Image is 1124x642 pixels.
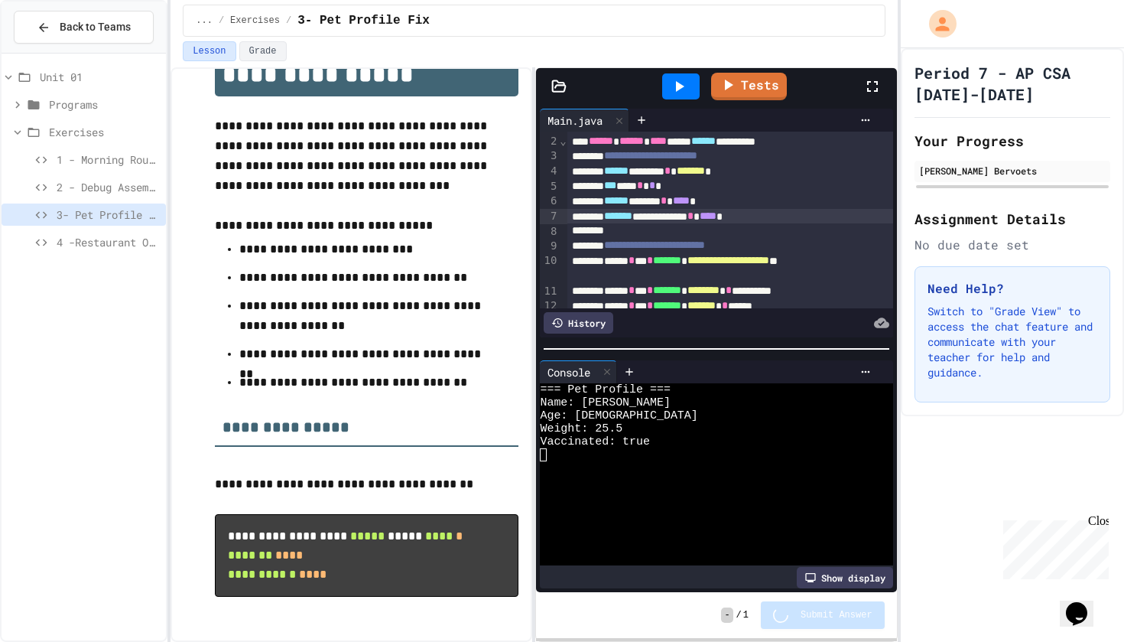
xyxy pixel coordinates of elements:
[540,284,559,299] div: 11
[540,435,650,448] span: Vaccinated: true
[801,609,872,621] span: Submit Answer
[540,134,559,149] div: 2
[711,73,787,100] a: Tests
[743,609,749,621] span: 1
[60,19,131,35] span: Back to Teams
[57,152,160,168] span: 1 - Morning Routine Fix
[1060,581,1109,627] iframe: chat widget
[540,253,559,283] div: 10
[540,179,559,194] div: 5
[544,312,613,334] div: History
[540,194,559,209] div: 6
[997,514,1109,579] iframe: chat widget
[914,208,1110,230] h2: Assignment Details
[540,298,559,314] div: 12
[540,364,598,380] div: Console
[286,15,291,27] span: /
[540,224,559,239] div: 8
[183,41,236,61] button: Lesson
[6,6,106,97] div: Chat with us now!Close
[540,112,610,129] div: Main.java
[913,6,960,41] div: My Account
[540,209,559,224] div: 7
[721,608,733,623] span: -
[736,609,742,621] span: /
[540,164,559,179] div: 4
[57,179,160,195] span: 2 - Debug Assembly
[927,279,1097,298] h3: Need Help?
[297,11,430,30] span: 3- Pet Profile Fix
[540,239,559,254] div: 9
[219,15,224,27] span: /
[239,41,287,61] button: Grade
[927,304,1097,380] p: Switch to "Grade View" to access the chat feature and communicate with your teacher for help and ...
[540,396,670,409] span: Name: [PERSON_NAME]
[914,236,1110,254] div: No due date set
[57,234,160,250] span: 4 -Restaurant Order System
[196,15,213,27] span: ...
[49,96,160,112] span: Programs
[797,567,893,588] div: Show display
[40,69,160,85] span: Unit 01
[914,62,1110,105] h1: Period 7 - AP CSA [DATE]-[DATE]
[57,207,160,223] span: 3- Pet Profile Fix
[559,135,567,147] span: Fold line
[540,409,697,422] span: Age: [DEMOGRAPHIC_DATA]
[914,130,1110,152] h2: Your Progress
[919,164,1106,178] div: [PERSON_NAME] Bervoets
[230,15,280,27] span: Exercises
[540,148,559,164] div: 3
[49,124,160,140] span: Exercises
[540,383,670,396] span: === Pet Profile ===
[540,422,622,435] span: Weight: 25.5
